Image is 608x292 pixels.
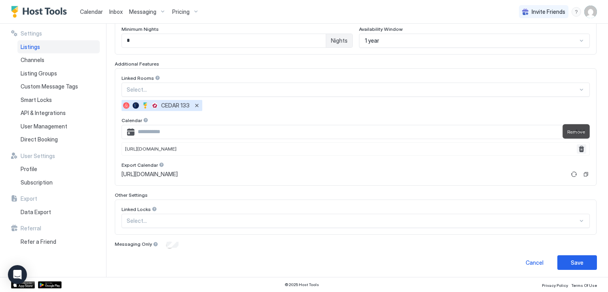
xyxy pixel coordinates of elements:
a: Google Play Store [38,281,62,288]
span: Calendar [122,117,142,123]
span: Remove [567,129,585,135]
span: User Settings [21,153,55,160]
span: Refer a Friend [21,238,56,245]
span: Availability Window [359,26,403,32]
span: Channels [21,57,44,64]
button: Refresh [569,170,579,179]
span: Pricing [172,8,190,15]
a: Data Export [17,205,100,219]
div: Save [571,258,583,267]
a: App Store [11,281,35,288]
span: Inbox [109,8,123,15]
a: API & Integrations [17,106,100,120]
span: Other Settings [115,192,148,198]
span: API & Integrations [21,109,66,117]
span: 1 year [365,37,379,44]
a: Smart Locks [17,93,100,107]
span: Custom Message Tags [21,83,78,90]
a: [URL][DOMAIN_NAME] [122,171,566,178]
button: Remove [577,144,586,154]
a: Custom Message Tags [17,80,100,93]
span: [URL][DOMAIN_NAME] [122,171,178,178]
span: Calendar [80,8,103,15]
div: Cancel [526,258,543,267]
span: Settings [21,30,42,37]
div: Open Intercom Messenger [8,265,27,284]
span: Linked Rooms [122,75,154,81]
button: Save [557,255,597,270]
button: Cancel [515,255,554,270]
input: Input Field [135,125,565,139]
span: Subscription [21,179,53,186]
span: Direct Booking [21,136,58,143]
span: Minimum Nights [122,26,159,32]
button: Copy [582,170,590,178]
a: Refer a Friend [17,235,100,249]
span: Data Export [21,209,51,216]
div: menu [572,7,581,17]
a: User Management [17,120,100,133]
a: Terms Of Use [571,281,597,289]
span: User Management [21,123,67,130]
a: Calendar [80,8,103,16]
span: Listing Groups [21,70,57,77]
span: Messaging [129,8,156,15]
span: Smart Locks [21,96,52,104]
a: Inbox [109,8,123,16]
a: Subscription [17,176,100,189]
span: Listings [21,43,40,51]
a: Profile [17,162,100,176]
a: Direct Booking [17,133,100,146]
span: Terms Of Use [571,283,597,288]
span: Nights [331,37,348,44]
span: CEDAR 133 [161,102,190,109]
span: Export Calendar [122,162,158,168]
a: Listing Groups [17,67,100,80]
span: Profile [21,166,37,173]
span: Privacy Policy [542,283,568,288]
span: Referral [21,225,41,232]
span: Export [21,195,37,202]
span: © 2025 Host Tools [285,282,319,287]
span: Invite Friends [532,8,565,15]
span: Messaging Only [115,241,152,247]
a: Host Tools Logo [11,6,70,18]
a: Channels [17,53,100,67]
span: [URL][DOMAIN_NAME] [125,146,177,152]
a: Listings [17,40,100,54]
span: Linked Locks [122,206,151,212]
span: Additional Features [115,61,159,67]
input: Input Field [122,34,326,47]
button: Remove [193,102,201,109]
a: Privacy Policy [542,281,568,289]
div: User profile [584,6,597,18]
